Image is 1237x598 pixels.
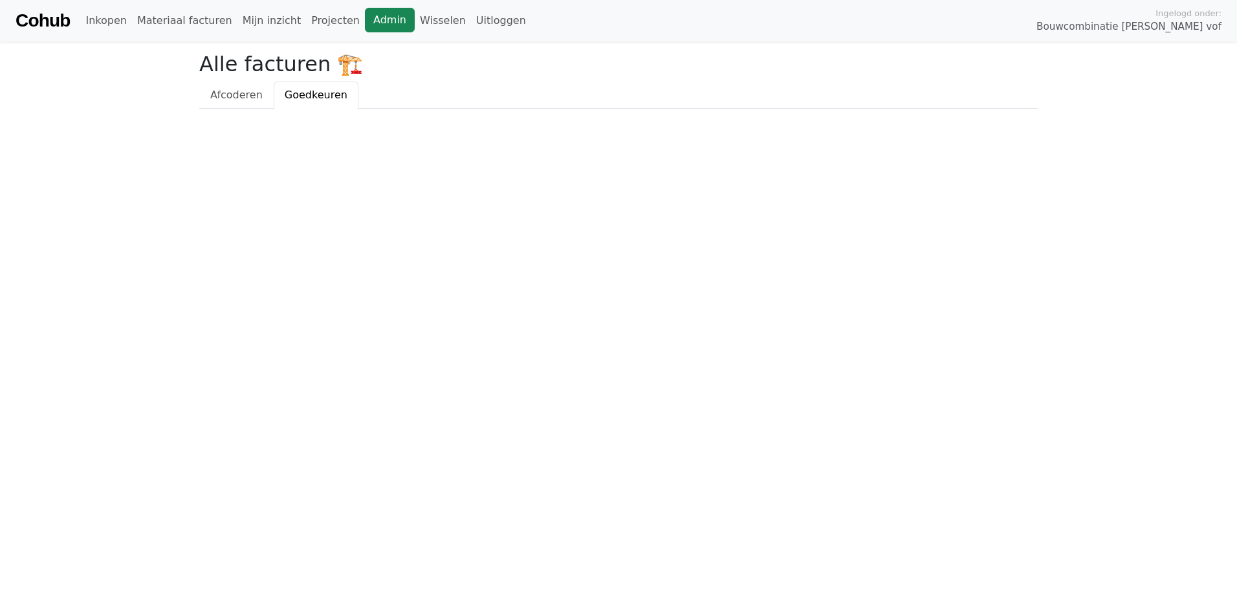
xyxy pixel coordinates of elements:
[199,82,274,109] a: Afcoderen
[1036,19,1221,34] span: Bouwcombinatie [PERSON_NAME] vof
[237,8,307,34] a: Mijn inzicht
[1155,7,1221,19] span: Ingelogd onder:
[16,5,70,36] a: Cohub
[199,52,1038,76] h2: Alle facturen 🏗️
[80,8,131,34] a: Inkopen
[306,8,365,34] a: Projecten
[471,8,531,34] a: Uitloggen
[210,89,263,101] span: Afcoderen
[274,82,358,109] a: Goedkeuren
[365,8,415,32] a: Admin
[132,8,237,34] a: Materiaal facturen
[415,8,471,34] a: Wisselen
[285,89,347,101] span: Goedkeuren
